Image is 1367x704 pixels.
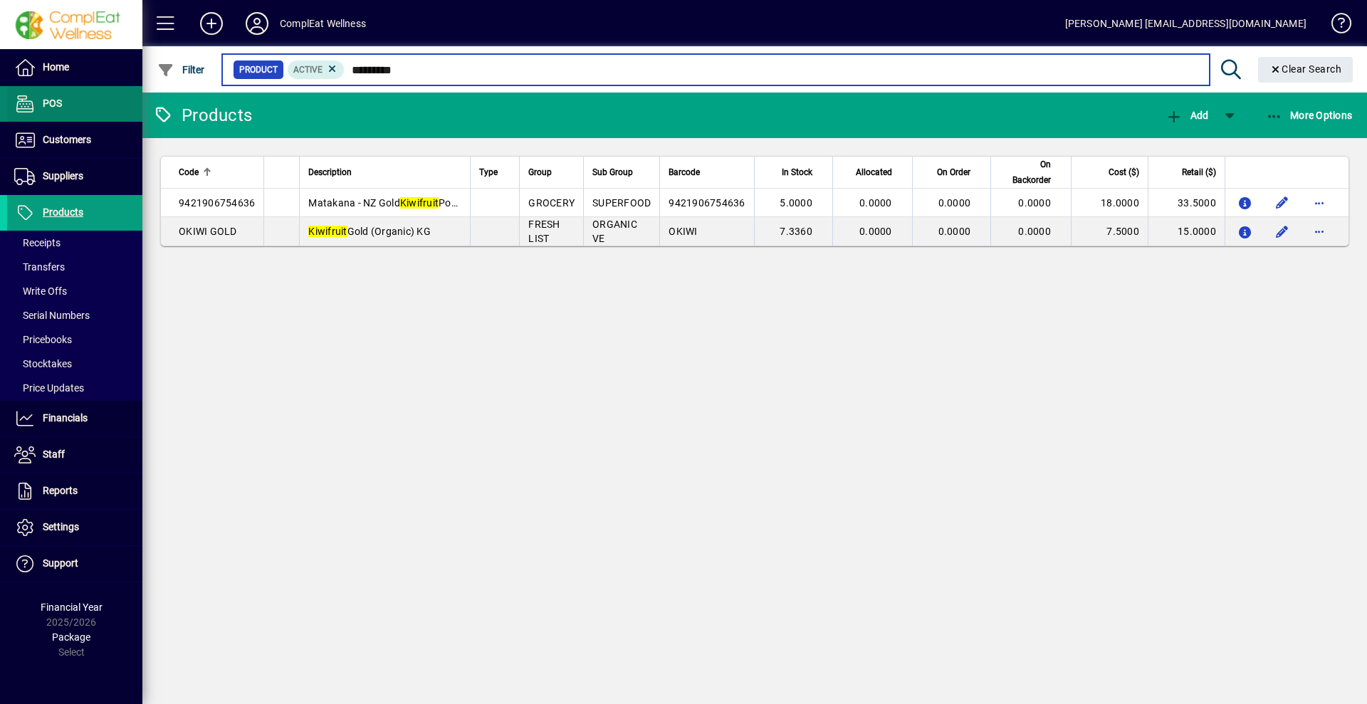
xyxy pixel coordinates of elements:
span: 7.3360 [780,226,812,237]
div: ComplEat Wellness [280,12,366,35]
a: Home [7,50,142,85]
button: Profile [234,11,280,36]
span: Add [1166,110,1208,121]
div: Code [179,164,255,180]
span: On Backorder [1000,157,1051,188]
span: OKIWI GOLD [179,226,237,237]
a: Knowledge Base [1321,3,1349,49]
span: 0.0000 [938,197,971,209]
a: Receipts [7,231,142,255]
td: 33.5000 [1148,189,1225,217]
span: Settings [43,521,79,532]
button: Edit [1271,220,1294,243]
em: Kiwifruit [308,226,347,237]
span: Financials [43,412,88,424]
button: More options [1308,220,1331,243]
div: Allocated [842,164,905,180]
span: ORGANIC VE [592,219,637,244]
span: Suppliers [43,170,83,182]
a: Suppliers [7,159,142,194]
span: Home [43,61,69,73]
div: Sub Group [592,164,651,180]
span: Matakana - NZ Gold Powder 100g [308,197,500,209]
a: Transfers [7,255,142,279]
span: Transfers [14,261,65,273]
span: Package [52,631,90,643]
span: In Stock [782,164,812,180]
a: Price Updates [7,376,142,400]
span: More Options [1266,110,1353,121]
div: Description [308,164,461,180]
a: Serial Numbers [7,303,142,327]
button: Filter [154,57,209,83]
button: More Options [1262,103,1356,128]
span: Group [528,164,552,180]
span: Type [479,164,498,180]
button: More options [1308,191,1331,214]
div: On Backorder [1000,157,1064,188]
span: POS [43,98,62,109]
mat-chip: Activation Status: Active [288,61,345,79]
span: Stocktakes [14,358,72,369]
a: Support [7,546,142,582]
span: Receipts [14,237,61,248]
span: 0.0000 [1018,226,1051,237]
span: 0.0000 [1018,197,1051,209]
span: OKIWI [669,226,697,237]
button: Add [189,11,234,36]
span: 0.0000 [859,197,892,209]
span: Serial Numbers [14,310,90,321]
span: Code [179,164,199,180]
span: On Order [937,164,970,180]
span: Active [293,65,323,75]
a: POS [7,86,142,122]
span: Price Updates [14,382,84,394]
span: Financial Year [41,601,103,613]
span: Sub Group [592,164,633,180]
span: 5.0000 [780,197,812,209]
div: Group [528,164,575,180]
td: 7.5000 [1071,217,1148,246]
div: Barcode [669,164,745,180]
button: Add [1162,103,1212,128]
span: Customers [43,134,91,145]
div: [PERSON_NAME] [EMAIL_ADDRESS][DOMAIN_NAME] [1065,12,1306,35]
div: Products [153,104,252,127]
span: Product [239,63,278,77]
span: 9421906754636 [669,197,745,209]
span: Support [43,557,78,569]
span: Gold (Organic) KG [308,226,431,237]
td: 15.0000 [1148,217,1225,246]
span: Cost ($) [1109,164,1139,180]
span: Allocated [856,164,892,180]
span: 0.0000 [938,226,971,237]
span: Description [308,164,352,180]
a: Customers [7,122,142,158]
span: Filter [157,64,205,75]
a: Pricebooks [7,327,142,352]
a: Settings [7,510,142,545]
a: Reports [7,473,142,509]
div: In Stock [763,164,825,180]
span: GROCERY [528,197,575,209]
span: Write Offs [14,285,67,297]
span: Retail ($) [1182,164,1216,180]
a: Stocktakes [7,352,142,376]
a: Financials [7,401,142,436]
span: Clear Search [1269,63,1342,75]
a: Write Offs [7,279,142,303]
td: 18.0000 [1071,189,1148,217]
span: 9421906754636 [179,197,255,209]
button: Clear [1258,57,1353,83]
button: Edit [1271,191,1294,214]
div: On Order [921,164,983,180]
span: SUPERFOOD [592,197,651,209]
a: Staff [7,437,142,473]
span: Staff [43,448,65,460]
em: Kiwifruit [400,197,439,209]
div: Type [479,164,510,180]
span: Reports [43,485,78,496]
span: Products [43,206,83,218]
span: Pricebooks [14,334,72,345]
span: FRESH LIST [528,219,560,244]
